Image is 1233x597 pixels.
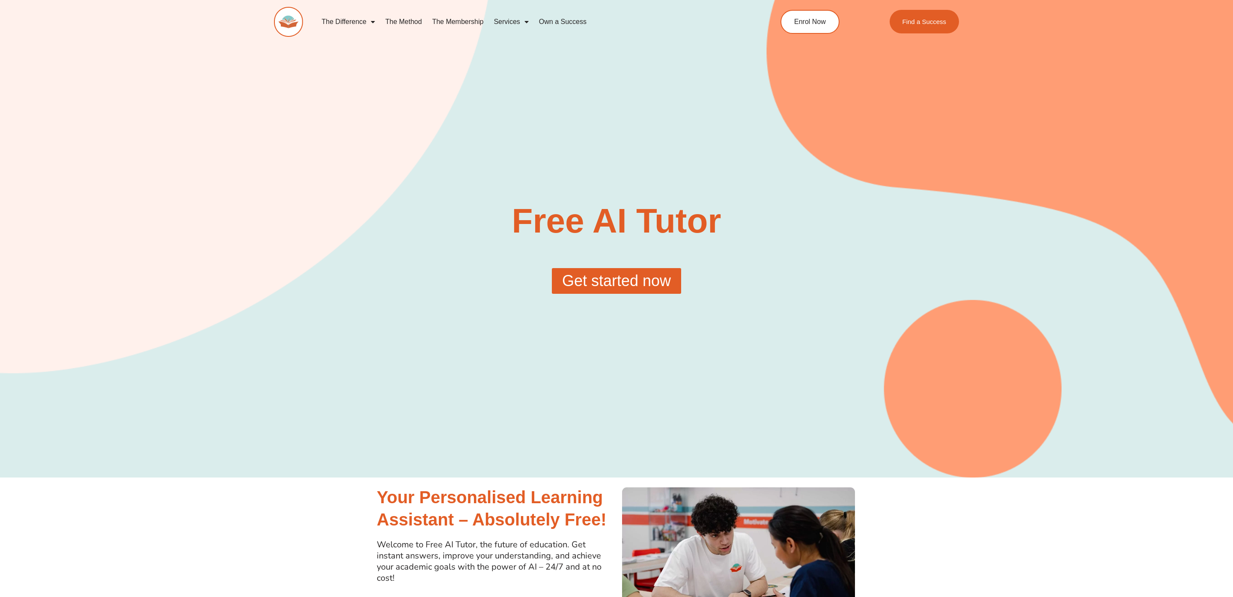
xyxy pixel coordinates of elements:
[316,12,380,32] a: The Difference
[562,273,671,289] span: Get started now
[377,486,612,531] h2: Your Personalised Learning Assistant – Absolutely Free!
[488,12,533,32] a: Services
[443,204,790,238] h1: Free AI Tutor
[377,539,612,584] p: Welcome to Free AI Tutor, the future of education. Get instant answers, improve your understandin...
[794,18,826,25] span: Enrol Now
[427,12,488,32] a: The Membership
[534,12,592,32] a: Own a Success
[780,10,840,34] a: Enrol Now
[902,18,946,25] span: Find a Success
[552,268,681,294] a: Get started now
[889,10,959,33] a: Find a Success
[380,12,427,32] a: The Method
[1190,556,1233,597] iframe: Chat Widget
[316,12,741,32] nav: Menu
